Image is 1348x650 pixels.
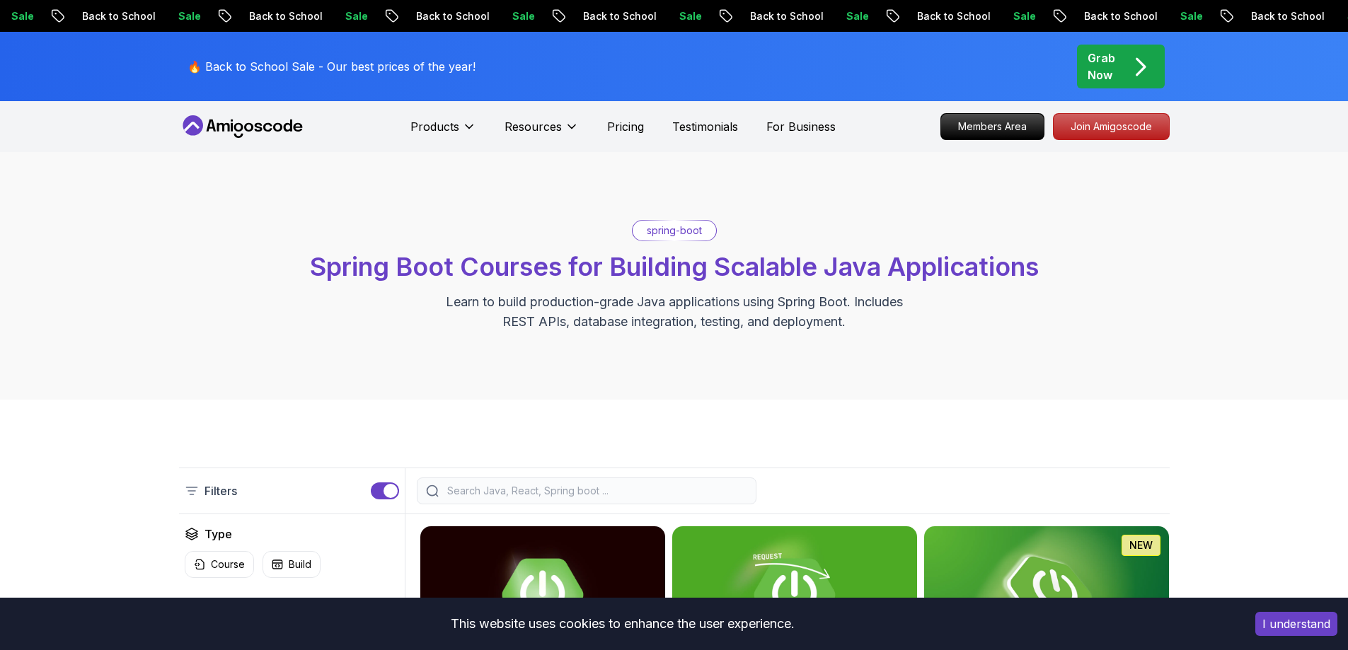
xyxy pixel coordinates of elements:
p: Back to School [739,9,835,23]
p: Resources [505,118,562,135]
p: Sale [668,9,713,23]
p: Sale [835,9,880,23]
p: Course [211,557,245,571]
p: Learn to build production-grade Java applications using Spring Boot. Includes REST APIs, database... [437,292,912,332]
p: 🔥 Back to School Sale - Our best prices of the year! [188,58,476,75]
p: Grab Now [1088,50,1115,83]
p: spring-boot [647,224,702,238]
p: Join Amigoscode [1054,114,1169,139]
span: Spring Boot Courses for Building Scalable Java Applications [310,251,1039,282]
button: Resources [505,118,579,146]
p: Members Area [941,114,1044,139]
p: Back to School [906,9,1002,23]
p: Back to School [1073,9,1169,23]
p: Back to School [572,9,668,23]
p: Sale [1169,9,1214,23]
p: Sale [167,9,212,23]
p: Back to School [405,9,501,23]
h2: Type [204,526,232,542]
div: This website uses cookies to enhance the user experience. [11,608,1234,639]
a: Testimonials [672,118,738,135]
p: Sale [334,9,379,23]
button: Products [410,118,476,146]
p: Sale [501,9,546,23]
a: For Business [766,118,836,135]
p: Products [410,118,459,135]
p: Build [289,557,311,571]
button: Build [263,551,321,578]
button: Accept cookies [1255,612,1337,636]
p: NEW [1129,538,1153,552]
button: Course [185,551,254,578]
p: Sale [1002,9,1047,23]
a: Pricing [607,118,644,135]
a: Members Area [940,113,1044,140]
input: Search Java, React, Spring boot ... [444,484,747,498]
p: Back to School [71,9,167,23]
a: Join Amigoscode [1053,113,1170,140]
p: Back to School [238,9,334,23]
p: Back to School [1240,9,1336,23]
p: Filters [204,482,237,499]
